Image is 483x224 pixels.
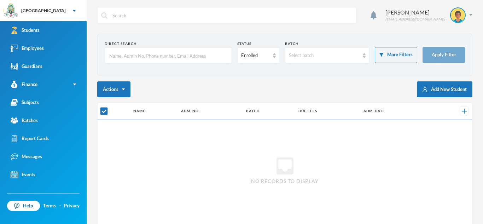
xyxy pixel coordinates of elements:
button: Apply Filter [423,47,465,63]
div: · [59,202,61,209]
div: Students [11,27,40,34]
button: Actions [97,81,130,97]
div: Events [11,171,35,178]
div: [EMAIL_ADDRESS][DOMAIN_NAME] [385,17,445,22]
th: Adm. No. [178,103,243,119]
a: Terms [43,202,56,209]
a: Help [7,201,40,211]
input: Name, Admin No, Phone number, Email Address [109,48,228,64]
img: search [101,12,107,19]
input: Search [112,7,353,23]
div: Enrolled [241,52,269,59]
a: Privacy [64,202,80,209]
th: Name [130,103,178,119]
i: inbox [274,155,296,177]
div: Subjects [11,99,39,106]
div: Batch [285,41,370,46]
button: Add New Student [417,81,472,97]
div: [GEOGRAPHIC_DATA] [21,7,66,14]
img: + [462,109,467,114]
div: Direct Search [105,41,232,46]
div: Employees [11,45,44,52]
div: Batches [11,117,38,124]
img: logo [4,4,18,18]
div: Messages [11,153,42,160]
div: Guardians [11,63,42,70]
div: Select batch [289,52,360,59]
div: Finance [11,81,37,88]
th: Batch [243,103,295,119]
th: Due Fees [295,103,360,119]
span: No records to display [251,177,319,185]
button: More Filters [375,47,417,63]
th: Adm. Date [360,103,432,119]
img: STUDENT [451,8,465,22]
div: [PERSON_NAME] [385,8,445,17]
div: Report Cards [11,135,49,142]
div: Status [237,41,280,46]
